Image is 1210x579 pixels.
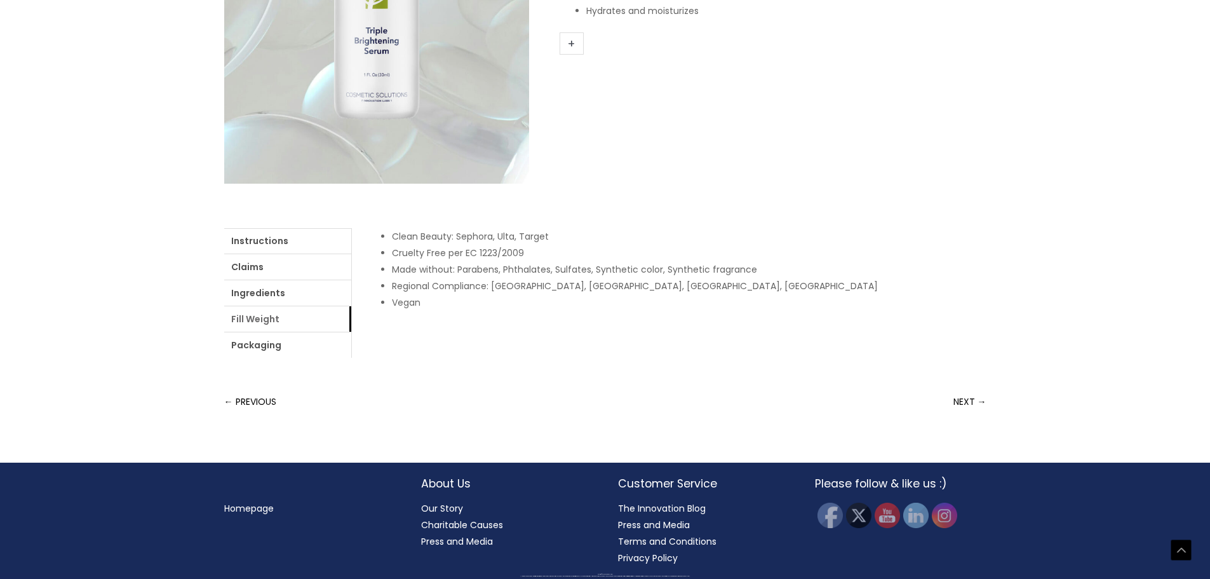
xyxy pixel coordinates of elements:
a: NEXT → [953,389,986,414]
h2: About Us [421,475,593,492]
a: Press and Media [618,519,690,531]
a: Claims [224,254,351,280]
img: Facebook [817,503,843,528]
div: Copyright © 2025 [22,574,1188,575]
a: Press and Media [421,535,493,548]
a: Terms and Conditions [618,535,716,548]
div: All material on this Website, including design, text, images, logos and sounds, are owned by Cosm... [22,576,1188,577]
a: Homepage [224,502,274,515]
img: Twitter [846,503,871,528]
a: ← PREVIOUS [224,389,276,414]
li: Clean Beauty: Sephora, Ulta, Target​ [392,228,973,245]
li: Made without: Parabens, Phthalates, Sulfates, Synthetic color, Synthetic fragrance​ [392,261,973,278]
a: Ingredients [224,280,351,306]
li: Cruelty Free per EC 1223/2009 [392,245,973,261]
a: The Innovation Blog [618,502,706,515]
h2: Please follow & like us :) [815,475,986,492]
nav: About Us [421,500,593,550]
li: Hydrates and moisturizes [586,3,986,19]
li: Regional Compliance: [GEOGRAPHIC_DATA], [GEOGRAPHIC_DATA], [GEOGRAPHIC_DATA], [GEOGRAPHIC_DATA] [392,278,973,294]
a: Privacy Policy [618,552,678,564]
a: Packaging [224,332,351,358]
nav: Customer Service [618,500,790,566]
a: Our Story [421,502,463,515]
li: Vegan [392,294,973,311]
nav: Menu [224,500,396,517]
a: Instructions [224,228,351,254]
a: + [560,32,584,55]
a: Charitable Causes [421,519,503,531]
h2: Customer Service [618,475,790,492]
a: Fill Weight [224,306,351,332]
